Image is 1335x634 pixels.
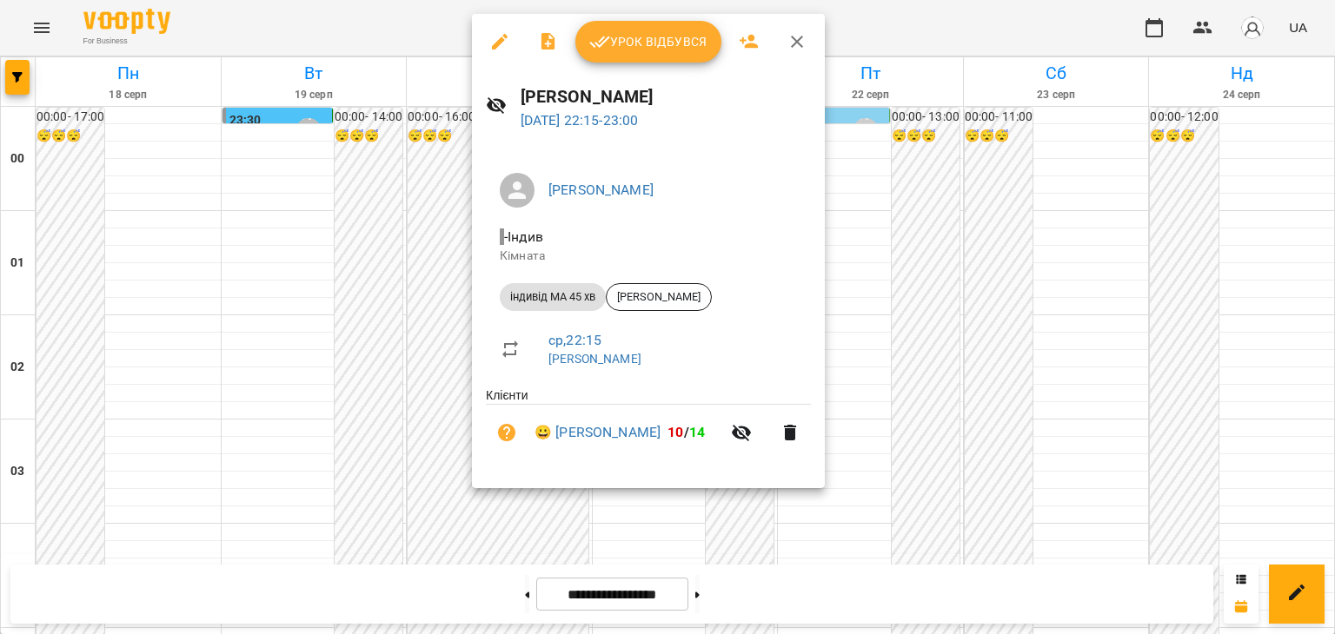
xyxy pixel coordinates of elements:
[589,31,707,52] span: Урок відбувся
[535,422,661,443] a: 😀 [PERSON_NAME]
[500,289,606,305] span: індивід МА 45 хв
[575,21,721,63] button: Урок відбувся
[548,352,641,366] a: [PERSON_NAME]
[500,228,547,245] span: - Індив
[521,112,639,129] a: [DATE] 22:15-23:00
[486,386,811,467] ul: Клієнти
[667,424,705,440] b: /
[500,248,797,265] p: Кімната
[689,424,705,440] span: 14
[548,332,601,348] a: ср , 22:15
[486,412,528,453] button: Візит ще не сплачено. Додати оплату?
[607,289,711,305] span: [PERSON_NAME]
[667,424,683,440] span: 10
[606,283,712,311] div: [PERSON_NAME]
[548,182,654,198] a: [PERSON_NAME]
[521,83,811,110] h6: [PERSON_NAME]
